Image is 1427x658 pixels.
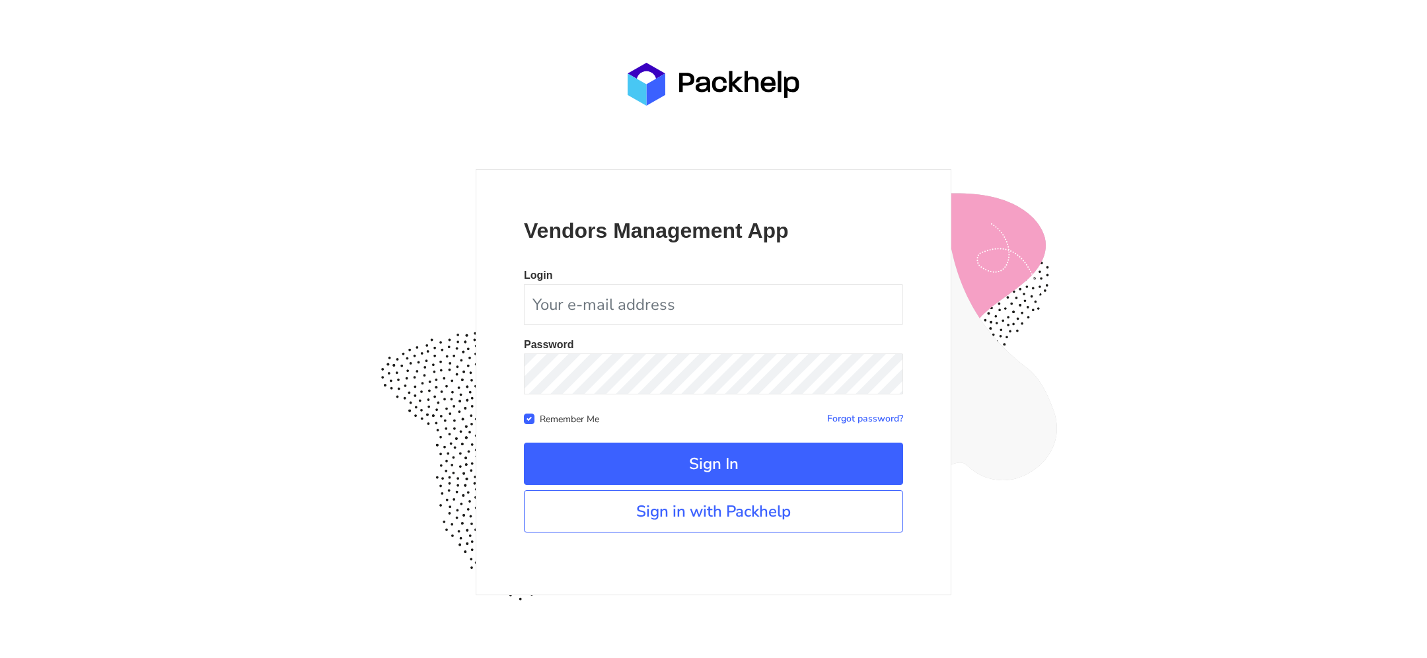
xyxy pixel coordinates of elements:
label: Remember Me [540,411,599,425]
p: Password [524,340,903,350]
p: Login [524,270,903,281]
input: Your e-mail address [524,284,903,325]
a: Forgot password? [827,412,903,425]
a: Sign in with Packhelp [524,490,903,532]
p: Vendors Management App [524,217,903,244]
button: Sign In [524,443,903,485]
